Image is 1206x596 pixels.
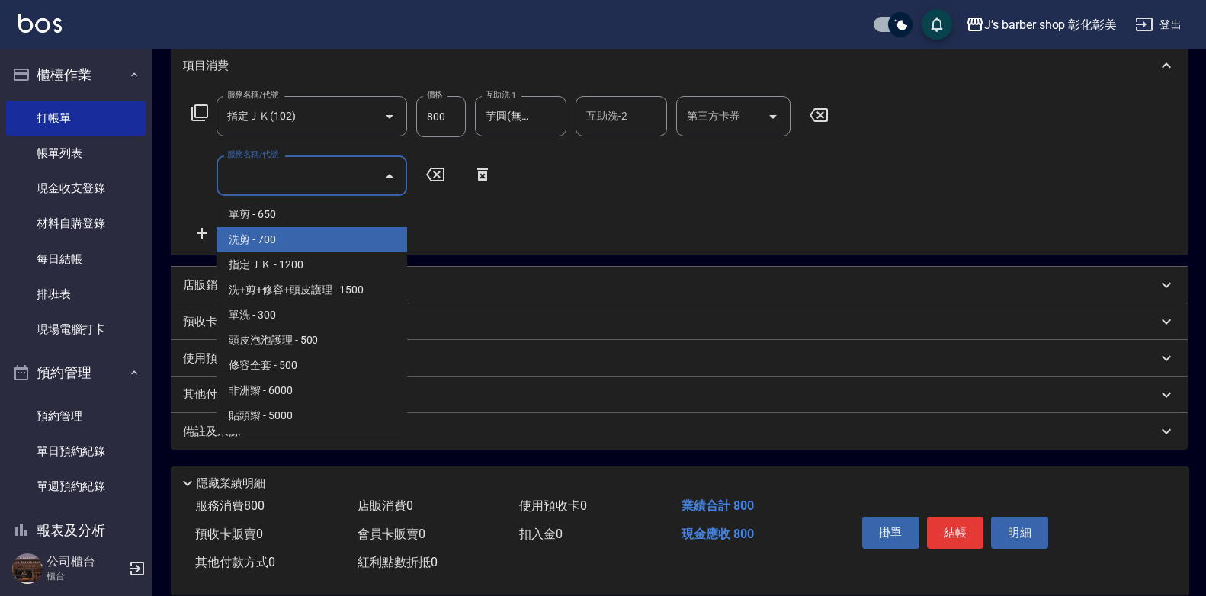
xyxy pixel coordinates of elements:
span: 使用預收卡 0 [519,498,587,513]
a: 打帳單 [6,101,146,136]
button: 報表及分析 [6,511,146,550]
span: 非洲辮 - 6000 [217,378,407,403]
div: 店販銷售 [171,267,1188,303]
a: 排班表 [6,277,146,312]
button: Close [377,164,402,188]
button: 登出 [1129,11,1188,39]
div: 項目消費 [171,41,1188,90]
button: 明細 [991,517,1048,549]
span: 會員卡販賣 0 [358,527,425,541]
span: 修容全套 - 500 [217,353,407,378]
p: 店販銷售 [183,277,229,293]
span: 業績合計 800 [682,498,754,513]
button: 結帳 [927,517,984,549]
div: J’s barber shop 彰化彰美 [984,15,1117,34]
button: Open [377,104,402,129]
label: 價格 [427,89,443,101]
div: 使用預收卡 [171,340,1188,377]
a: 每日結帳 [6,242,146,277]
button: J’s barber shop 彰化彰美 [960,9,1123,40]
p: 預收卡販賣 [183,314,240,330]
div: 預收卡販賣 [171,303,1188,340]
h5: 公司櫃台 [47,554,124,569]
p: 隱藏業績明細 [197,476,265,492]
label: 互助洗-1 [486,89,516,101]
span: 鉤針拉美捲 - 2000 [217,428,407,453]
span: 紅利點數折抵 0 [358,555,438,569]
span: 其他付款方式 0 [195,555,275,569]
a: 材料自購登錄 [6,206,146,241]
span: 店販消費 0 [358,498,413,513]
button: save [922,9,952,40]
p: 使用預收卡 [183,351,240,367]
div: 其他付款方式入金可用餘額: 0 [171,377,1188,413]
button: Open [761,104,785,129]
a: 現金收支登錄 [6,171,146,206]
p: 備註及來源 [183,424,240,440]
button: 櫃檯作業 [6,55,146,95]
p: 櫃台 [47,569,124,583]
span: 扣入金 0 [519,527,563,541]
span: 單剪 - 650 [217,202,407,227]
span: 頭皮泡泡護理 - 500 [217,328,407,353]
span: 指定ＪＫ - 1200 [217,252,407,277]
label: 服務名稱/代號 [227,149,278,160]
button: 掛單 [862,517,919,549]
a: 帳單列表 [6,136,146,171]
a: 單週預約紀錄 [6,469,146,504]
span: 洗剪 - 700 [217,227,407,252]
span: 預收卡販賣 0 [195,527,263,541]
a: 預約管理 [6,399,146,434]
button: 預約管理 [6,353,146,393]
a: 現場電腦打卡 [6,312,146,347]
span: 服務消費 800 [195,498,265,513]
span: 洗+剪+修容+頭皮護理 - 1500 [217,277,407,303]
span: 現金應收 800 [682,527,754,541]
p: 其他付款方式 [183,386,323,403]
a: 單日預約紀錄 [6,434,146,469]
img: Person [12,553,43,584]
span: 貼頭辮 - 5000 [217,403,407,428]
span: 單洗 - 300 [217,303,407,328]
img: Logo [18,14,62,33]
label: 服務名稱/代號 [227,89,278,101]
div: 備註及來源 [171,413,1188,450]
p: 項目消費 [183,58,229,74]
